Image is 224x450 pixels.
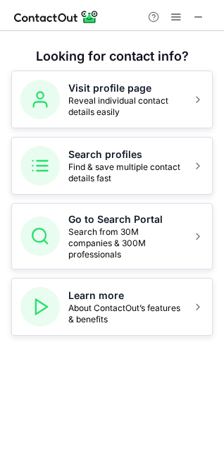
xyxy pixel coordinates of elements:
[68,288,184,303] h5: Learn more
[14,8,99,25] img: ContactOut v5.3.10
[11,278,213,336] button: Learn moreAbout ContactOut’s features & benefits
[20,287,60,327] img: Learn more
[20,80,60,119] img: Visit profile page
[68,162,184,184] span: Find & save multiple contact details fast
[68,81,184,95] h5: Visit profile page
[68,303,184,325] span: About ContactOut’s features & benefits
[68,226,184,260] span: Search from 30M companies & 300M professionals
[20,146,60,186] img: Search profiles
[11,71,213,128] button: Visit profile pageReveal individual contact details easily
[68,95,184,118] span: Reveal individual contact details easily
[11,137,213,195] button: Search profilesFind & save multiple contact details fast
[11,203,213,269] button: Go to Search PortalSearch from 30M companies & 300M professionals
[68,147,184,162] h5: Search profiles
[68,212,184,226] h5: Go to Search Portal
